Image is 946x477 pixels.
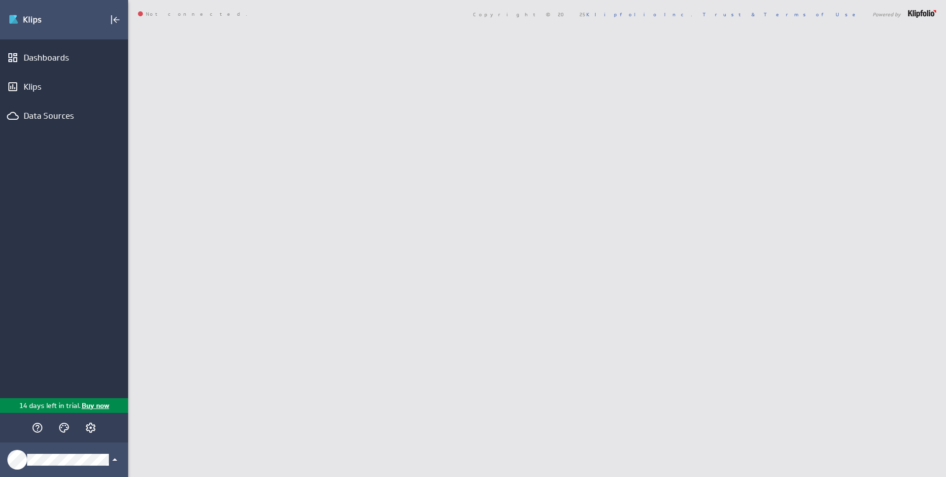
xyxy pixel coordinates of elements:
[24,110,104,121] div: Data Sources
[24,81,104,92] div: Klips
[29,419,46,436] div: Help
[8,12,77,28] img: Klipfolio klips logo
[703,11,862,18] a: Trust & Terms of Use
[873,12,901,17] span: Powered by
[107,11,124,28] div: Collapse
[82,419,99,436] div: Account and settings
[473,12,692,17] span: Copyright © 2025
[19,401,81,411] p: 14 days left in trial.
[586,11,692,18] a: Klipfolio Inc.
[85,422,97,434] svg: Account and settings
[81,401,109,411] p: Buy now
[24,52,104,63] div: Dashboards
[138,11,247,17] span: Not connected.
[8,12,77,28] div: Go to Dashboards
[908,10,936,18] img: logo-footer.png
[56,419,72,436] div: Themes
[58,422,70,434] svg: Themes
